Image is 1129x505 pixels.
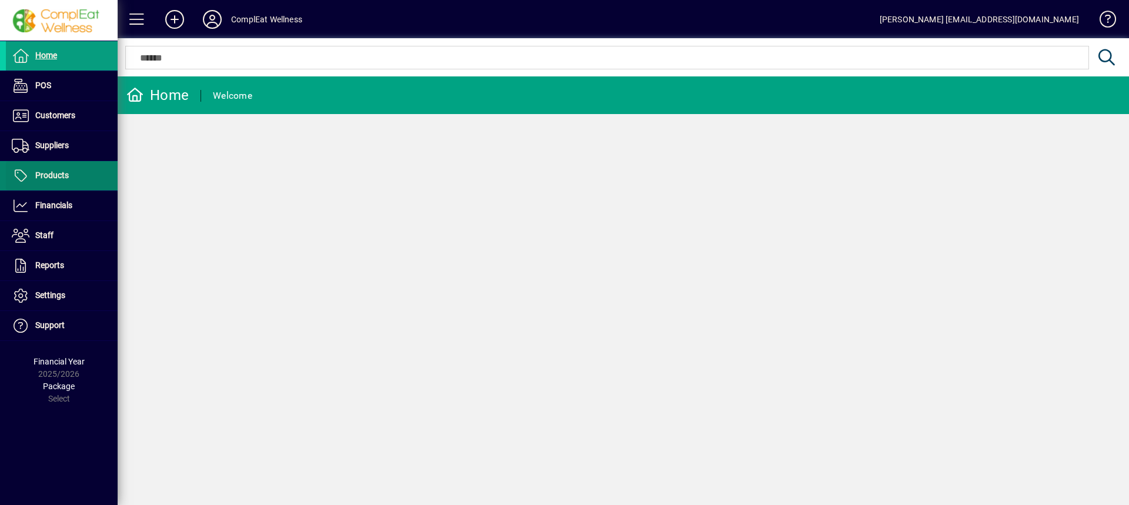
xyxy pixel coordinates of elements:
div: ComplEat Wellness [231,10,302,29]
div: Welcome [213,86,252,105]
span: Reports [35,260,64,270]
button: Profile [193,9,231,30]
div: [PERSON_NAME] [EMAIL_ADDRESS][DOMAIN_NAME] [880,10,1079,29]
span: Products [35,170,69,180]
span: Settings [35,290,65,300]
span: Support [35,320,65,330]
a: Support [6,311,118,340]
a: Staff [6,221,118,250]
span: Home [35,51,57,60]
span: Financials [35,200,72,210]
a: Settings [6,281,118,310]
span: Staff [35,230,54,240]
a: Knowledge Base [1091,2,1114,41]
span: Package [43,382,75,391]
button: Add [156,9,193,30]
span: Financial Year [34,357,85,366]
span: Suppliers [35,141,69,150]
a: Products [6,161,118,190]
div: Home [126,86,189,105]
a: Financials [6,191,118,220]
a: Suppliers [6,131,118,160]
a: Reports [6,251,118,280]
span: Customers [35,111,75,120]
a: Customers [6,101,118,131]
span: POS [35,81,51,90]
a: POS [6,71,118,101]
